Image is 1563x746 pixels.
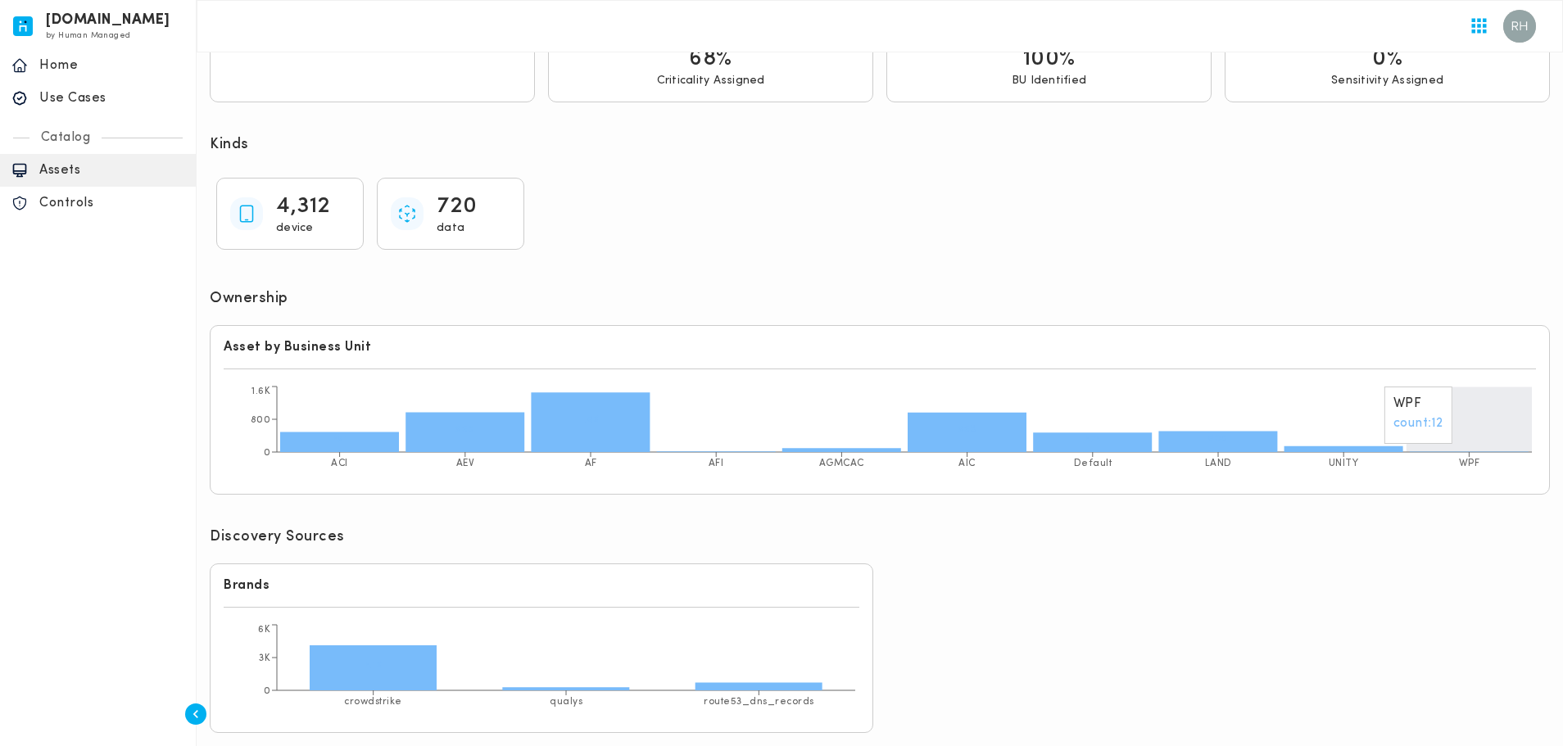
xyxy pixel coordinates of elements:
[224,577,859,594] h6: Brands
[210,527,345,547] h6: Discovery Sources
[251,415,271,425] tspan: 800
[264,686,271,696] tspan: 0
[1208,434,1228,444] text: 508
[29,129,102,146] p: Catalog
[39,162,184,179] p: Assets
[13,16,33,36] img: invicta.io
[709,459,724,468] tspan: AFI
[46,15,170,26] h6: [DOMAIN_NAME]
[332,435,348,445] text: 491
[1084,435,1101,445] text: 474
[1012,74,1086,88] p: BU Identified
[437,192,478,221] p: 720
[455,425,474,435] text: 968
[259,653,270,663] tspan: 3K
[437,221,510,236] p: data
[46,31,130,40] span: by Human Managed
[331,459,348,468] tspan: ACI
[39,57,184,74] p: Home
[251,387,270,396] tspan: 1.6K
[210,135,249,155] h6: Kinds
[958,425,976,435] text: 963
[689,44,732,74] p: 68%
[1331,74,1443,88] p: Sensitivity Assigned
[1023,44,1076,74] p: 100%
[1329,459,1359,468] tspan: UNITY
[456,459,475,468] tspan: AEV
[1205,459,1232,468] tspan: LAND
[264,448,271,458] tspan: 0
[657,74,765,88] p: Criticality Assigned
[276,221,350,236] p: device
[585,459,597,468] tspan: AF
[258,625,270,635] tspan: 6K
[819,459,865,468] tspan: AGMCAC
[224,339,1536,355] h6: Asset by Business Unit
[1372,44,1402,74] p: 0%
[276,192,331,221] p: 4,312
[364,661,383,671] text: 4.1K
[550,697,582,707] tspan: qualys
[210,289,288,309] h6: Ownership
[1074,459,1112,468] tspan: Default
[1503,10,1536,43] img: Ronadell Hongo
[39,90,184,106] p: Use Cases
[704,697,814,707] tspan: route53_dns_records
[1459,459,1480,468] tspan: WPF
[344,697,402,707] tspan: crowdstrike
[1497,3,1543,49] button: User
[581,415,600,425] text: 1.5K
[39,195,184,211] p: Controls
[958,459,976,468] tspan: AIC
